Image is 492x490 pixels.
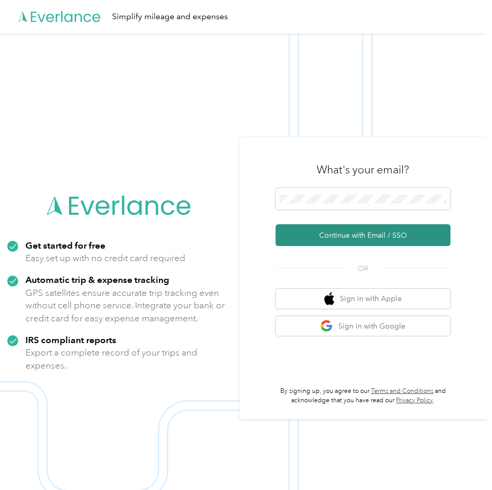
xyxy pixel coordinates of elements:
[317,162,409,177] h3: What's your email?
[320,320,333,333] img: google logo
[276,289,451,309] button: apple logoSign in with Apple
[276,224,451,246] button: Continue with Email / SSO
[112,10,228,23] div: Simplify mileage and expenses
[371,387,433,395] a: Terms and Conditions
[324,292,335,305] img: apple logo
[345,263,381,274] span: OR
[25,346,232,372] p: Export a complete record of your trips and expenses.
[25,252,185,265] p: Easy set up with no credit card required
[25,287,232,325] p: GPS satellites ensure accurate trip tracking even without cell phone service. Integrate your bank...
[276,316,451,336] button: google logoSign in with Google
[276,387,451,405] p: By signing up, you agree to our and acknowledge that you have read our .
[25,274,169,285] strong: Automatic trip & expense tracking
[25,240,105,251] strong: Get started for free
[25,334,116,345] strong: IRS compliant reports
[396,397,433,404] a: Privacy Policy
